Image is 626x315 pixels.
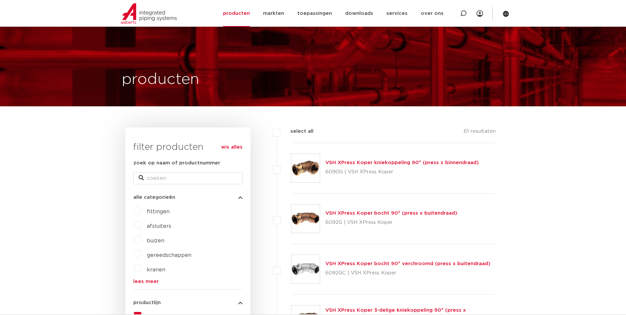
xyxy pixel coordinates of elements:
img: Thumbnail for VSH XPress Koper kniekoppeling 90° (press x binnendraad) [291,154,320,182]
a: fittingen [147,209,170,214]
a: VSH XPress Koper bocht 90° verchroomd (press x buitendraad) [325,261,490,266]
a: VSH XPress Koper kniekoppeling 90° (press x binnendraad) [325,160,479,165]
p: 61 resultaten [464,127,496,138]
a: wis alles [221,143,243,151]
a: buizen [147,238,164,243]
img: Thumbnail for VSH XPress Koper bocht 90° (press x buitendraad) [291,204,320,233]
a: lees meer [133,279,243,284]
span: alle categorieën [133,195,175,200]
h1: producten [122,69,199,90]
a: kranen [147,267,165,272]
span: productlijn [133,300,161,305]
a: VSH XPress Koper bocht 90° (press x buitendraad) [325,211,457,216]
label: select all [280,127,313,135]
p: 6092G | VSH XPress Koper [325,217,457,228]
h3: filter producten [133,141,243,154]
a: afsluiters [147,224,171,229]
a: gereedschappen [147,253,191,258]
img: Thumbnail for VSH XPress Koper bocht 90° verchroomd (press x buitendraad) [291,255,320,283]
p: 6092GC | VSH XPress Koper [325,268,490,278]
button: alle categorieën [133,195,243,200]
button: productlijn [133,300,243,305]
input: zoeken [133,172,243,184]
label: zoek op naam of productnummer [133,159,220,167]
p: 6090G | VSH XPress Koper [325,167,479,177]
